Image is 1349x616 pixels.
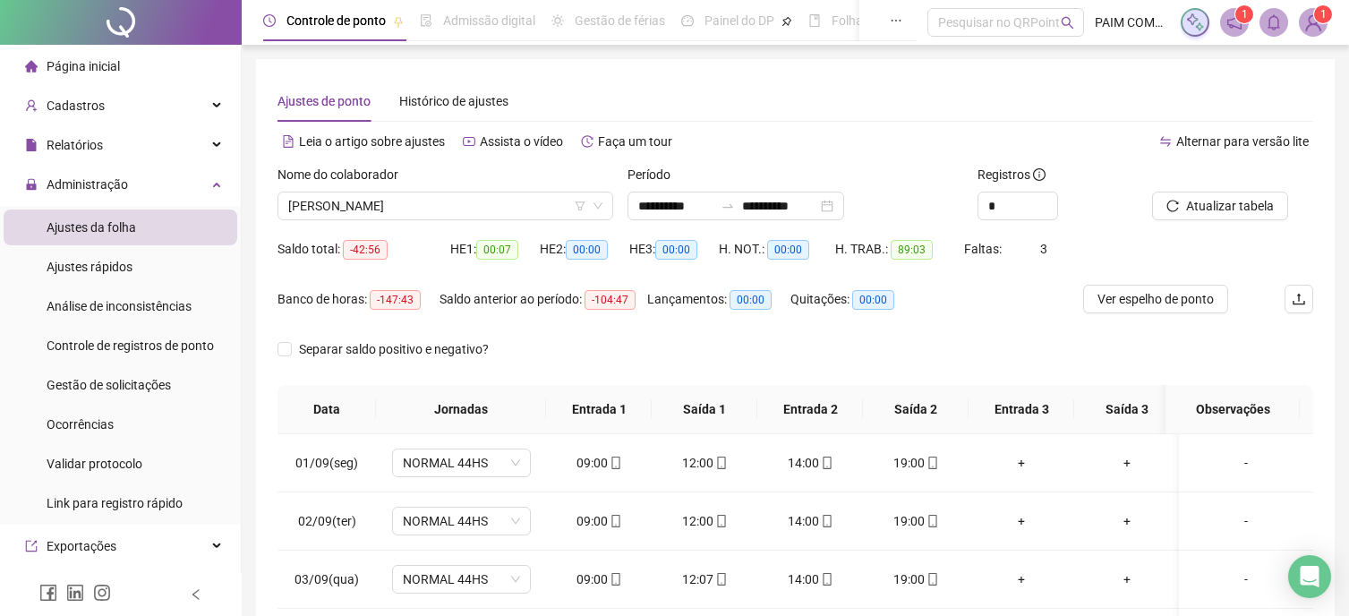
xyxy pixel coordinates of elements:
img: 35620 [1300,9,1327,36]
div: + [1089,569,1165,589]
span: NORMAL 44HS [403,566,520,593]
span: Ajustes rápidos [47,260,132,274]
span: Ajustes de ponto [277,94,371,108]
div: H. TRAB.: [835,239,965,260]
div: 12:07 [666,569,743,589]
div: 14:00 [772,453,849,473]
th: Observações [1165,385,1300,434]
span: mobile [713,515,728,527]
span: Exportações [47,539,116,553]
div: 09:00 [560,511,637,531]
span: file-done [420,14,432,27]
th: Saída 1 [652,385,757,434]
div: 14:00 [772,569,849,589]
span: Separar saldo positivo e negativo? [292,339,496,359]
div: 14:00 [772,511,849,531]
span: to [721,199,735,213]
span: history [581,135,593,148]
div: 09:00 [560,453,637,473]
span: 3 [1040,242,1047,256]
span: Faltas: [964,242,1004,256]
span: pushpin [393,16,404,27]
span: -42:56 [343,240,388,260]
div: 19:00 [877,511,954,531]
div: - [1193,511,1299,531]
span: clock-circle [263,14,276,27]
span: sun [551,14,564,27]
span: 01/09(seg) [295,456,358,470]
span: 03/09(qua) [295,572,359,586]
span: Painel do DP [704,13,774,28]
span: 00:00 [655,240,697,260]
div: Open Intercom Messenger [1288,555,1331,598]
span: -147:43 [370,290,421,310]
span: Leia o artigo sobre ajustes [299,134,445,149]
span: Cadastros [47,98,105,113]
div: Saldo anterior ao período: [440,289,647,310]
span: Histórico de ajustes [399,94,508,108]
span: Relatórios [47,138,103,152]
button: Ver espelho de ponto [1083,285,1228,313]
span: Folha de pagamento [832,13,946,28]
div: Quitações: [790,289,920,310]
span: swap [1159,135,1172,148]
div: Lançamentos: [647,289,790,310]
div: HE 2: [540,239,629,260]
span: mobile [608,573,622,586]
span: mobile [608,457,622,469]
span: Assista o vídeo [480,134,563,149]
span: left [190,588,202,601]
span: search [1061,16,1074,30]
span: Admissão digital [443,13,535,28]
div: + [983,569,1060,589]
span: mobile [819,573,833,586]
span: mobile [819,515,833,527]
span: Página inicial [47,59,120,73]
div: Banco de horas: [277,289,440,310]
div: 19:00 [877,453,954,473]
span: home [25,60,38,73]
span: PAIM COMUNICAÇÃO [1095,13,1170,32]
div: - [1193,569,1299,589]
span: filter [575,201,585,211]
th: Entrada 1 [546,385,652,434]
th: Saída 3 [1074,385,1180,434]
div: - [1193,453,1299,473]
button: Atualizar tabela [1152,192,1288,220]
span: down [593,201,603,211]
span: file [25,139,38,151]
span: NORMAL 44HS [403,449,520,476]
span: 00:07 [476,240,518,260]
span: notification [1226,14,1242,30]
span: Link para registro rápido [47,496,183,510]
span: youtube [463,135,475,148]
span: mobile [819,457,833,469]
span: Gestão de férias [575,13,665,28]
div: 12:00 [666,453,743,473]
div: Saldo total: [277,239,450,260]
span: user-add [25,99,38,112]
span: 00:00 [730,290,772,310]
div: 09:00 [560,569,637,589]
th: Data [277,385,376,434]
span: instagram [93,584,111,602]
span: Controle de ponto [286,13,386,28]
div: 12:00 [666,511,743,531]
div: + [1089,453,1165,473]
sup: 1 [1235,5,1253,23]
span: Administração [47,177,128,192]
div: HE 3: [629,239,719,260]
span: Ver espelho de ponto [1097,289,1214,309]
span: linkedin [66,584,84,602]
span: Faça um tour [598,134,672,149]
label: Período [628,165,682,184]
span: swap-right [721,199,735,213]
span: 1 [1320,8,1327,21]
div: + [983,511,1060,531]
span: export [25,540,38,552]
span: mobile [925,457,939,469]
th: Saída 2 [863,385,969,434]
span: Observações [1180,399,1285,419]
span: lock [25,178,38,191]
span: ellipsis [890,14,902,27]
